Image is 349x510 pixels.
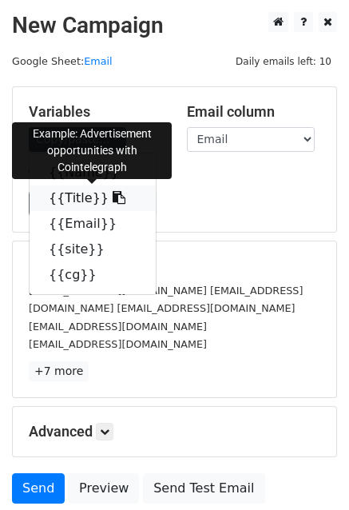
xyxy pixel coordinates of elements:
a: +7 more [29,361,89,381]
small: [EMAIL_ADDRESS][DOMAIN_NAME] [29,321,207,333]
h5: Variables [29,103,163,121]
a: Email [84,55,112,67]
h5: Email column [187,103,321,121]
a: {{Title}} [30,185,156,211]
a: {{Email}} [30,211,156,237]
a: Preview [69,473,139,504]
small: [EMAIL_ADDRESS][DOMAIN_NAME] [29,338,207,350]
span: Daily emails left: 10 [230,53,337,70]
div: Example: Advertisement opportunities with Cointelegraph [12,122,172,179]
small: [EMAIL_ADDRESS][DOMAIN_NAME] [EMAIL_ADDRESS][DOMAIN_NAME] [EMAIL_ADDRESS][DOMAIN_NAME] [29,285,303,315]
a: Send [12,473,65,504]
small: Google Sheet: [12,55,113,67]
a: Daily emails left: 10 [230,55,337,67]
a: {{cg}} [30,262,156,288]
h2: New Campaign [12,12,337,39]
iframe: Chat Widget [269,433,349,510]
h5: 10 Recipients [29,257,320,275]
a: Send Test Email [143,473,264,504]
h5: Advanced [29,423,320,440]
a: {{site}} [30,237,156,262]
